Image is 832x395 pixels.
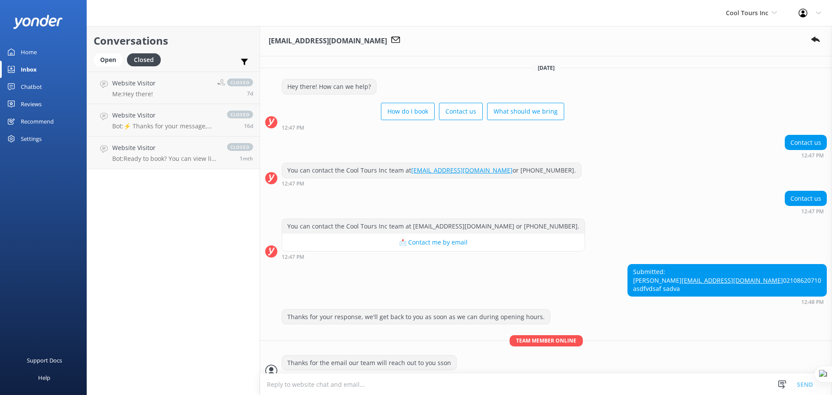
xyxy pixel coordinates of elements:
[801,153,824,158] strong: 12:47 PM
[21,43,37,61] div: Home
[282,181,304,186] strong: 12:47 PM
[510,335,583,346] span: Team member online
[785,135,826,150] div: Contact us
[21,130,42,147] div: Settings
[27,352,62,369] div: Support Docs
[785,152,827,158] div: Sep 04 2025 12:47pm (UTC +12:00) Pacific/Auckland
[801,300,824,305] strong: 12:48 PM
[112,90,156,98] p: Me: Hey there!
[628,264,826,296] div: Submitted: [PERSON_NAME] 02108620710 asdfvdsaf sadva
[282,163,581,178] div: You can contact the Cool Tours Inc team at or [PHONE_NUMBER].
[21,95,42,113] div: Reviews
[726,9,768,17] span: Cool Tours Inc
[801,209,824,214] strong: 12:47 PM
[487,103,564,120] button: What should we bring
[21,61,37,78] div: Inbox
[127,53,161,66] div: Closed
[627,299,827,305] div: Sep 04 2025 12:48pm (UTC +12:00) Pacific/Auckland
[227,78,253,86] span: closed
[282,125,304,131] strong: 12:47 PM
[439,103,483,120] button: Contact us
[682,276,783,284] a: [EMAIL_ADDRESS][DOMAIN_NAME]
[94,33,253,49] h2: Conversations
[282,79,376,94] div: Hey there! How can we help?
[227,143,253,151] span: closed
[94,53,123,66] div: Open
[112,143,218,153] h4: Website Visitor
[13,15,63,29] img: yonder-white-logo.png
[247,90,253,97] span: Aug 28 2025 06:47am (UTC +12:00) Pacific/Auckland
[785,191,826,206] div: Contact us
[282,255,304,260] strong: 12:47 PM
[21,113,54,130] div: Recommend
[112,78,156,88] h4: Website Visitor
[282,124,564,131] div: Sep 04 2025 12:47pm (UTC +12:00) Pacific/Auckland
[87,137,260,169] a: Website VisitorBot:Ready to book? You can view live availability and book your tour online at [UR...
[240,155,253,162] span: Jul 31 2025 02:06am (UTC +12:00) Pacific/Auckland
[533,64,560,72] span: [DATE]
[411,166,513,174] a: [EMAIL_ADDRESS][DOMAIN_NAME]
[127,55,165,64] a: Closed
[381,103,435,120] button: How do I book
[87,104,260,137] a: Website VisitorBot:⚡ Thanks for your message, we'll get back to you as soon as we can. You're als...
[269,36,387,47] h3: [EMAIL_ADDRESS][DOMAIN_NAME]
[282,219,585,234] div: You can contact the Cool Tours Inc team at [EMAIL_ADDRESS][DOMAIN_NAME] or [PHONE_NUMBER].
[21,78,42,95] div: Chatbot
[112,111,218,120] h4: Website Visitor
[282,180,582,186] div: Sep 04 2025 12:47pm (UTC +12:00) Pacific/Auckland
[94,55,127,64] a: Open
[87,72,260,104] a: Website VisitorMe:Hey there!closed7d
[785,208,827,214] div: Sep 04 2025 12:47pm (UTC +12:00) Pacific/Auckland
[282,356,456,370] div: Thanks for the email our team will reach out to you sson
[38,369,50,386] div: Help
[282,310,550,324] div: Thanks for your response, we'll get back to you as soon as we can during opening hours.
[112,155,218,163] p: Bot: Ready to book? You can view live availability and book your tour online at [URL][DOMAIN_NAME].
[244,122,253,130] span: Aug 19 2025 01:06pm (UTC +12:00) Pacific/Auckland
[282,254,585,260] div: Sep 04 2025 12:47pm (UTC +12:00) Pacific/Auckland
[112,122,218,130] p: Bot: ⚡ Thanks for your message, we'll get back to you as soon as we can. You're also welcome to k...
[282,372,457,379] div: Sep 04 2025 12:48pm (UTC +12:00) Pacific/Auckland
[227,111,253,118] span: closed
[282,234,585,251] button: 📩 Contact me by email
